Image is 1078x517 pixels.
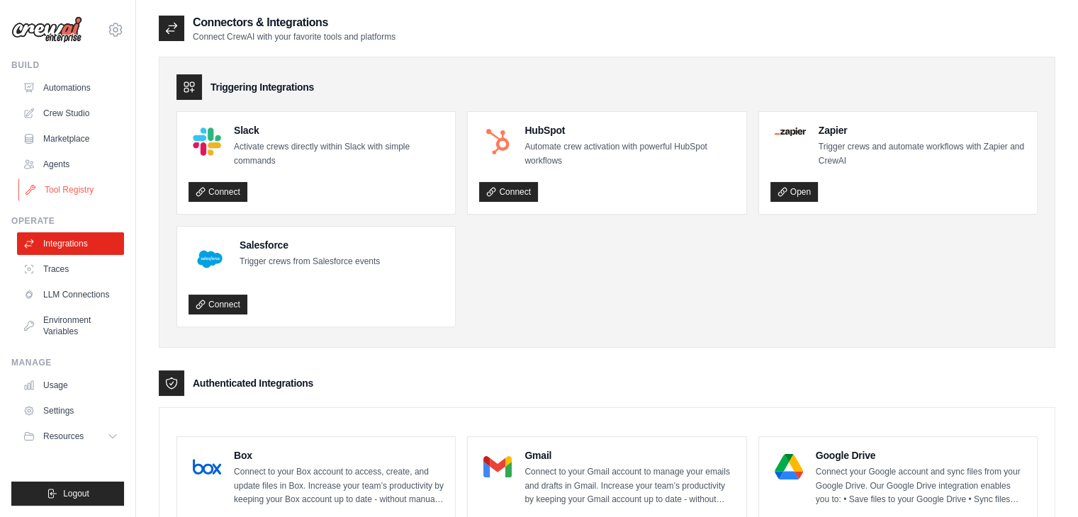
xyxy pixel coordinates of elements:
[483,127,512,156] img: HubSpot Logo
[18,178,125,201] a: Tool Registry
[483,453,512,481] img: Gmail Logo
[193,127,221,156] img: Slack Logo
[17,425,124,448] button: Resources
[524,123,734,137] h4: HubSpot
[819,140,1026,168] p: Trigger crews and automate workflows with Zapier and CrewAI
[17,258,124,280] a: Traces
[17,76,124,99] a: Automations
[189,295,247,314] a: Connect
[11,215,124,227] div: Operate
[210,80,314,94] h3: Triggering Integrations
[17,127,124,150] a: Marketplace
[234,140,444,168] p: Activate crews directly within Slack with simple commands
[775,127,806,136] img: Zapier Logo
[11,59,124,71] div: Build
[189,182,247,202] a: Connect
[17,283,124,306] a: LLM Connections
[193,14,395,31] h2: Connectors & Integrations
[816,448,1026,462] h4: Google Drive
[17,102,124,125] a: Crew Studio
[193,453,221,481] img: Box Logo
[11,16,82,43] img: Logo
[17,399,124,422] a: Settings
[819,123,1026,137] h4: Zapier
[816,465,1026,507] p: Connect your Google account and sync files from your Google Drive. Our Google Drive integration e...
[770,182,818,202] a: Open
[17,232,124,255] a: Integrations
[524,448,734,462] h4: Gmail
[524,140,734,168] p: Automate crew activation with powerful HubSpot workflows
[524,465,734,507] p: Connect to your Gmail account to manage your emails and drafts in Gmail. Increase your team’s pro...
[11,357,124,368] div: Manage
[240,238,380,252] h4: Salesforce
[479,182,538,202] a: Connect
[193,31,395,42] p: Connect CrewAI with your favorite tools and platforms
[11,482,124,506] button: Logout
[240,255,380,269] p: Trigger crews from Salesforce events
[234,123,444,137] h4: Slack
[775,453,803,481] img: Google Drive Logo
[234,448,444,462] h4: Box
[17,374,124,397] a: Usage
[234,465,444,507] p: Connect to your Box account to access, create, and update files in Box. Increase your team’s prod...
[193,376,313,390] h3: Authenticated Integrations
[17,153,124,176] a: Agents
[63,488,89,499] span: Logout
[43,431,84,442] span: Resources
[193,242,227,276] img: Salesforce Logo
[17,309,124,343] a: Environment Variables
